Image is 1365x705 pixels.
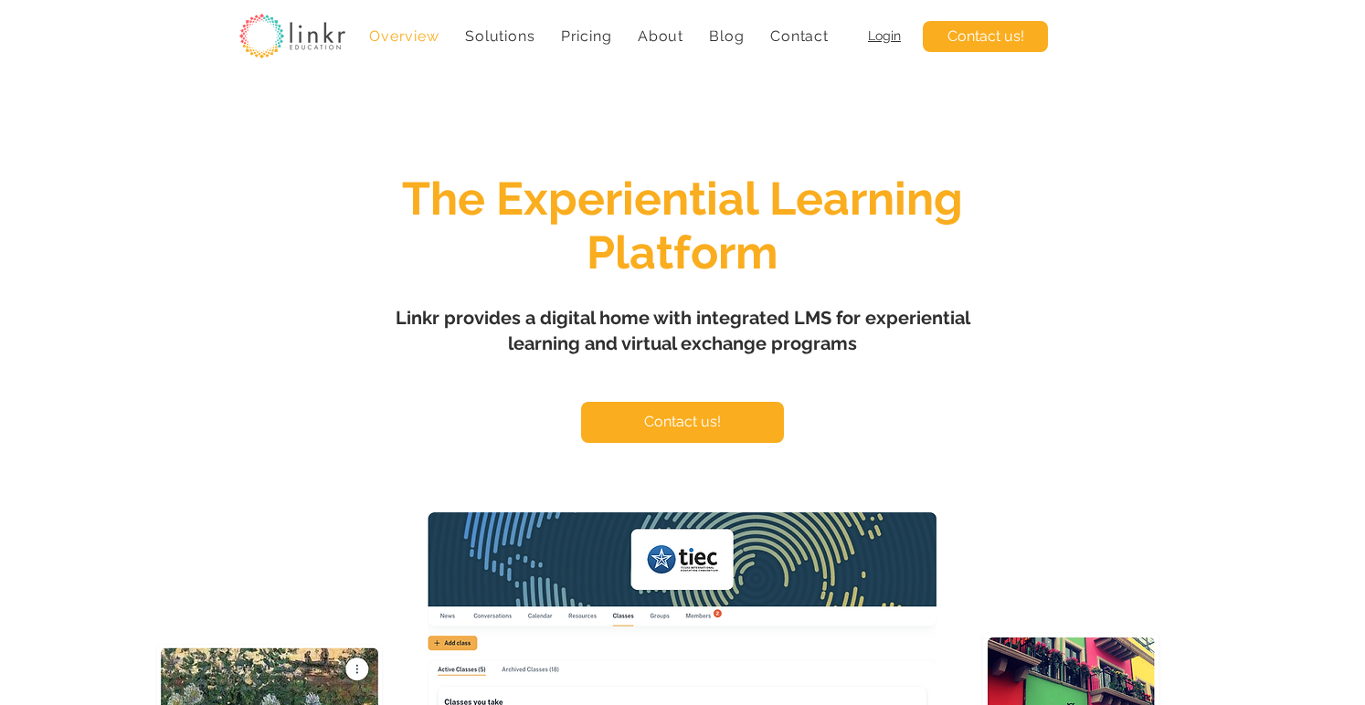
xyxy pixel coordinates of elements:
a: Overview [360,18,449,54]
div: Solutions [456,18,545,54]
a: Contact [761,18,838,54]
span: Solutions [465,27,534,45]
a: Pricing [552,18,621,54]
span: Overview [369,27,439,45]
span: Pricing [561,27,612,45]
span: Blog [709,27,744,45]
span: Contact us! [644,412,721,432]
div: About [629,18,693,54]
span: Contact [770,27,829,45]
span: Linkr provides a digital home with integrated LMS for experiential learning and virtual exchange ... [396,307,970,354]
nav: Site [360,18,838,54]
a: Contact us! [923,21,1048,52]
span: About [638,27,683,45]
a: Login [868,28,901,43]
img: linkr_logo_transparentbg.png [239,14,345,58]
a: Blog [700,18,754,54]
span: Contact us! [947,26,1024,47]
a: Contact us! [581,402,784,443]
span: The Experiential Learning Platform [402,172,963,279]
